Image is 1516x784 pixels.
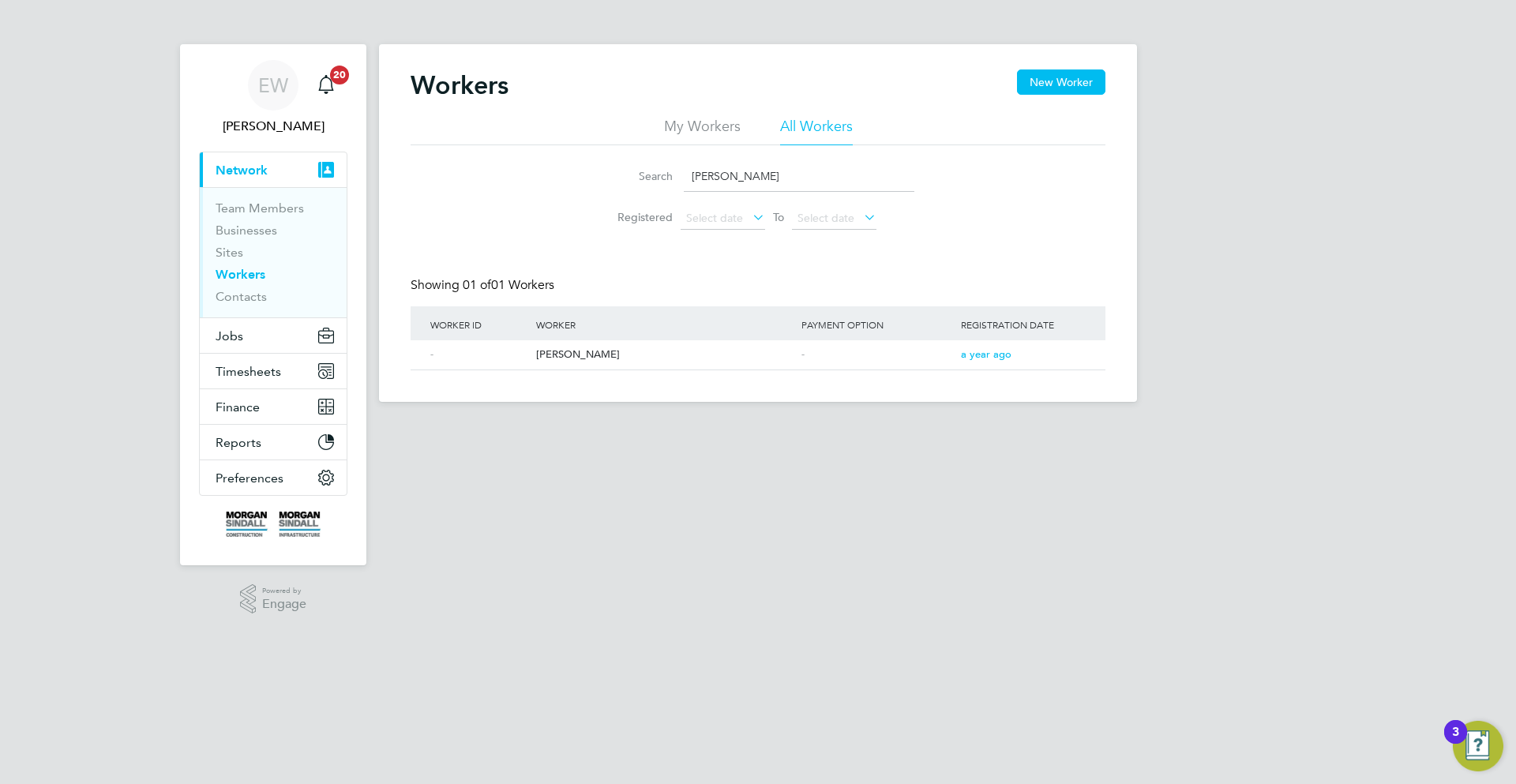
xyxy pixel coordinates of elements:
[330,66,349,84] span: 20
[216,471,283,486] span: Preferences
[310,60,342,111] a: 20
[180,44,366,565] nav: Main navigation
[532,340,797,369] div: [PERSON_NAME]
[532,306,797,343] div: Worker
[768,207,789,227] span: To
[664,117,741,145] li: My Workers
[200,460,347,495] button: Preferences
[463,277,554,293] span: 01 Workers
[1452,732,1459,752] div: 3
[411,277,557,294] div: Showing
[216,328,243,343] span: Jobs
[216,267,265,282] a: Workers
[426,339,1090,353] a: -[PERSON_NAME]-a year ago
[602,210,673,224] label: Registered
[240,584,307,614] a: Powered byEngage
[200,152,347,187] button: Network
[258,75,288,96] span: EW
[411,69,508,101] h2: Workers
[426,306,532,343] div: Worker ID
[216,245,243,260] a: Sites
[216,400,260,415] span: Finance
[602,169,673,183] label: Search
[262,584,306,598] span: Powered by
[797,306,957,343] div: Payment Option
[1017,69,1105,95] button: New Worker
[780,117,853,145] li: All Workers
[957,306,1090,343] div: Registration Date
[199,512,347,537] a: Go to home page
[684,161,914,192] input: Name, email or phone number
[463,277,491,293] span: 01 of
[216,201,304,216] a: Team Members
[686,211,743,225] span: Select date
[200,425,347,460] button: Reports
[200,187,347,317] div: Network
[200,318,347,353] button: Jobs
[216,435,261,450] span: Reports
[797,211,854,225] span: Select date
[216,289,267,304] a: Contacts
[216,163,268,178] span: Network
[797,340,957,369] div: -
[216,364,281,379] span: Timesheets
[200,389,347,424] button: Finance
[262,598,306,611] span: Engage
[426,340,532,369] div: -
[226,512,321,537] img: morgansindall-logo-retina.png
[199,117,347,136] span: Emma Wells
[1453,721,1503,771] button: Open Resource Center, 3 new notifications
[216,223,277,238] a: Businesses
[200,354,347,388] button: Timesheets
[961,347,1011,361] span: a year ago
[199,60,347,136] a: EW[PERSON_NAME]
